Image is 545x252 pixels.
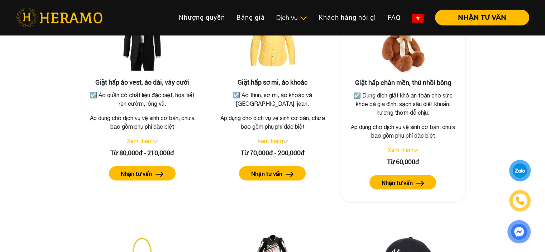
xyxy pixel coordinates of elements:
[413,149,418,152] img: arrow_down.svg
[85,79,199,86] h3: Giặt hấp áo vest, áo dài, váy cưới
[276,13,307,23] div: Dịch vụ
[239,166,306,181] button: Nhận tư vấn
[16,8,102,27] img: heramo-logo.png
[216,79,330,86] h3: Giặt hấp sơ mi, áo khoác
[87,91,198,108] p: ☑️ Áo quần có chất liệu đặc biệt, họa tiết ren cườm, lông vũ.
[313,10,382,25] a: Khách hàng nói gì
[216,166,330,181] a: Nhận tư vấn arrow
[515,195,526,206] img: phone-icon
[85,166,199,181] a: Nhận tư vấn arrow
[231,10,271,25] a: Bảng giá
[85,114,199,131] p: Áp dụng cho dịch vụ vệ sinh cơ bản, chưa bao gồm phụ phí đặc biệt
[85,148,199,158] div: Từ 80,000đ - 210,000đ
[346,157,459,167] div: Từ 60,000đ
[257,138,283,144] a: Xem thêm
[251,170,282,178] label: Nhận tư vấn
[346,175,459,190] a: Nhận tư vấn arrow
[153,140,158,143] img: arrow_down.svg
[348,91,458,117] p: ☑️ Dung dịch giặt khô an toàn cho sức khỏe cả gia đình, sạch sâu diệt khuẩn, hương thơm dễ chịu.
[173,10,231,25] a: Nhượng quyền
[216,114,330,131] p: Áp dụng cho dịch vụ vệ sinh cơ bản, chưa bao gồm phụ phí đặc biệt
[429,14,529,21] a: NHẬN TƯ VẤN
[217,91,328,108] p: ☑️ Áo thun, sơ mi, áo khoác và [GEOGRAPHIC_DATA], jean.
[300,15,307,22] img: subToggleIcon
[367,7,439,79] img: Giặt hấp chăn mền, thú nhồi bông
[369,175,436,190] button: Nhận tư vấn
[236,7,308,79] img: Giặt hấp sơ mi, áo khoác
[127,138,153,144] a: Xem thêm
[387,147,413,153] a: Xem thêm
[435,10,529,25] button: NHẬN TƯ VẤN
[283,140,288,143] img: arrow_down.svg
[156,172,164,177] img: arrow
[109,166,176,181] button: Nhận tư vấn
[346,79,459,87] h3: Giặt hấp chăn mền, thú nhồi bông
[216,148,330,158] div: Từ 70,000đ - 200,000đ
[346,123,459,140] p: Áp dụng cho dịch vụ vệ sinh cơ bản, chưa bao gồm phụ phí đặc biệt
[412,14,424,23] img: vn-flag.png
[381,179,412,187] label: Nhận tư vấn
[382,10,406,25] a: FAQ
[106,7,178,79] img: Giặt hấp áo vest, áo dài, váy cưới
[416,181,424,186] img: arrow
[286,172,294,177] img: arrow
[121,170,152,178] label: Nhận tư vấn
[509,190,530,211] a: phone-icon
